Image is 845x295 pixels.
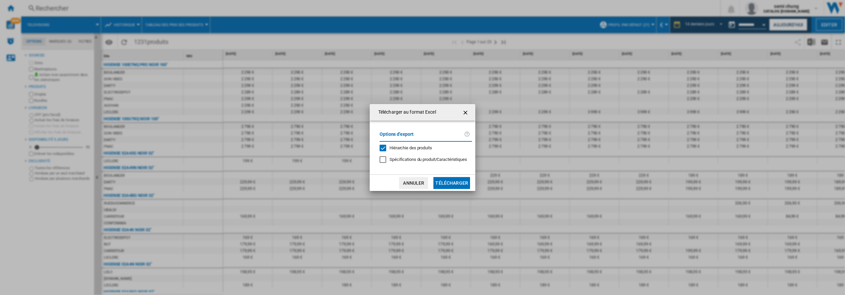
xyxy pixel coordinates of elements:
button: Annuler [399,177,428,189]
span: Hiérarchie des produits [389,145,432,150]
md-checkbox: Hiérarchie des produits [380,145,467,151]
label: Options d'export [380,130,464,143]
ng-md-icon: getI18NText('BUTTONS.CLOSE_DIALOG') [462,109,470,117]
button: getI18NText('BUTTONS.CLOSE_DIALOG') [459,106,473,119]
h4: Télécharger au format Excel [375,109,436,116]
button: Télécharger [433,177,470,189]
span: Spécifications du produit/Caractéristiques [389,157,467,162]
div: S'applique uniquement à la vision catégorie [389,157,467,163]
